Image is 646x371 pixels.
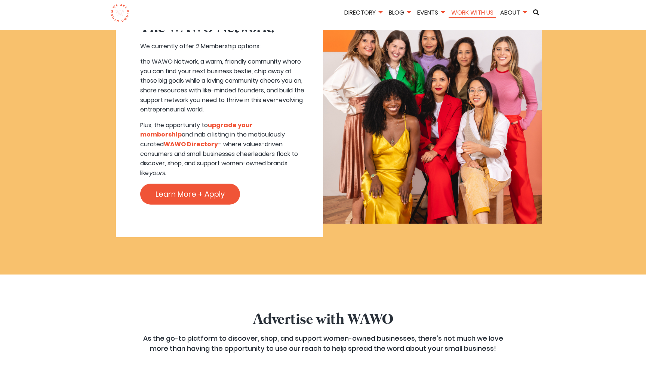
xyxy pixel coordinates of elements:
li: Blog [386,8,413,19]
a: Directory [342,8,385,17]
a: Learn More + Apply [140,184,240,205]
h2: Advertise with WAWO [142,309,504,330]
a: Work With Us [449,8,496,17]
img: logo [110,4,129,22]
p: We currently offer 2 Membership options: [140,42,304,51]
p: the WAWO Network, a warm, friendly community where you can find your next business bestie, chip a... [140,57,304,114]
a: Blog [386,8,413,17]
li: About [498,8,529,19]
strong: upgrade your membership [140,121,253,139]
a: Search [530,9,542,15]
li: Events [415,8,447,19]
p: As the go-to platform to discover, shop, and support women-owned businesses, there’s not much we ... [142,333,504,353]
strong: WAWO Directory [164,140,218,148]
li: Directory [342,8,385,19]
p: Plus, the opportunity to and nab a listing in the meticulously curated – where values-driven cons... [140,120,304,178]
a: About [498,8,529,17]
i: yours [149,169,165,177]
a: Events [415,8,447,17]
